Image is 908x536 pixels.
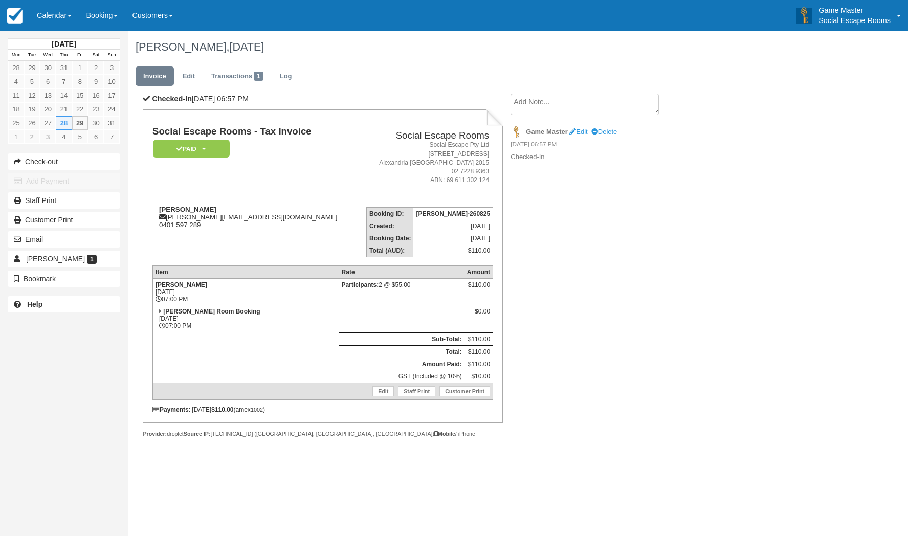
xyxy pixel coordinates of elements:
a: 26 [24,116,40,130]
th: Thu [56,50,72,61]
a: 9 [88,75,104,88]
td: [DATE] [413,220,493,232]
a: 7 [104,130,120,144]
img: A3 [796,7,812,24]
em: Paid [153,140,230,158]
a: 18 [8,102,24,116]
b: Checked-In [152,95,192,103]
a: 1 [8,130,24,144]
th: Sun [104,50,120,61]
strong: Participants [342,281,379,288]
a: Invoice [136,66,174,86]
a: 22 [72,102,88,116]
img: checkfront-main-nav-mini-logo.png [7,8,23,24]
button: Bookmark [8,271,120,287]
td: $110.00 [464,346,493,359]
a: 28 [8,61,24,75]
a: 30 [40,61,56,75]
a: 28 [56,116,72,130]
div: [PERSON_NAME][EMAIL_ADDRESS][DOMAIN_NAME] 0401 597 289 [152,206,355,229]
a: 3 [40,130,56,144]
button: Email [8,231,120,248]
a: 14 [56,88,72,102]
td: GST (Included @ 10%) [339,370,464,383]
a: 3 [104,61,120,75]
strong: [PERSON_NAME] Room Booking [163,308,260,315]
a: Help [8,296,120,312]
a: 24 [104,102,120,116]
th: Booking ID: [367,208,414,220]
th: Total (AUD): [367,244,414,257]
h1: Social Escape Rooms - Tax Invoice [152,126,355,137]
button: Add Payment [8,173,120,189]
a: 4 [8,75,24,88]
p: [DATE] 06:57 PM [143,94,502,104]
a: 5 [72,130,88,144]
a: 21 [56,102,72,116]
th: Booking Date: [367,232,414,244]
a: Transactions1 [204,66,271,86]
td: [DATE] [413,232,493,244]
th: Total: [339,346,464,359]
a: [PERSON_NAME] 1 [8,251,120,267]
span: [PERSON_NAME] [26,255,85,263]
p: Game Master [818,5,891,15]
th: Amount Paid: [339,358,464,370]
a: 2 [24,130,40,144]
strong: Mobile [434,431,455,437]
div: droplet [TECHNICAL_ID] ([GEOGRAPHIC_DATA], [GEOGRAPHIC_DATA], [GEOGRAPHIC_DATA]) / iPhone [143,430,502,438]
h2: Social Escape Rooms [359,130,489,141]
a: Paid [152,139,226,158]
td: $110.00 [464,358,493,370]
td: [DATE] 07:00 PM [152,279,339,306]
a: Edit [175,66,203,86]
a: 19 [24,102,40,116]
a: 1 [72,61,88,75]
a: 13 [40,88,56,102]
strong: Payments [152,406,189,413]
a: 7 [56,75,72,88]
a: Log [272,66,300,86]
a: 8 [72,75,88,88]
span: [DATE] [229,40,264,53]
strong: Game Master [526,128,567,136]
p: Checked-In [511,152,683,162]
th: Rate [339,266,464,279]
th: Created: [367,220,414,232]
strong: [PERSON_NAME] [156,281,207,288]
td: [DATE] 07:00 PM [152,305,339,332]
address: Social Escape Pty Ltd [STREET_ADDRESS] Alexandria [GEOGRAPHIC_DATA] 2015 02 7228 9363 ABN: 69 611... [359,141,489,185]
td: $10.00 [464,370,493,383]
button: Check-out [8,153,120,170]
a: Staff Print [398,386,435,396]
p: Social Escape Rooms [818,15,891,26]
a: 25 [8,116,24,130]
th: Amount [464,266,493,279]
strong: $110.00 [211,406,233,413]
th: Sub-Total: [339,333,464,346]
a: Staff Print [8,192,120,209]
a: 31 [104,116,120,130]
a: Edit [569,128,587,136]
a: 29 [24,61,40,75]
div: : [DATE] (amex ) [152,406,493,413]
a: 20 [40,102,56,116]
a: Delete [591,128,617,136]
a: 23 [88,102,104,116]
em: [DATE] 06:57 PM [511,140,683,151]
div: $110.00 [467,281,490,297]
span: 1 [254,72,263,81]
a: 15 [72,88,88,102]
a: 5 [24,75,40,88]
a: 16 [88,88,104,102]
a: 12 [24,88,40,102]
a: 11 [8,88,24,102]
a: Edit [372,386,394,396]
a: 6 [88,130,104,144]
th: Mon [8,50,24,61]
strong: [PERSON_NAME]-260825 [416,210,490,217]
a: 6 [40,75,56,88]
a: 10 [104,75,120,88]
strong: [DATE] [52,40,76,48]
th: Fri [72,50,88,61]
